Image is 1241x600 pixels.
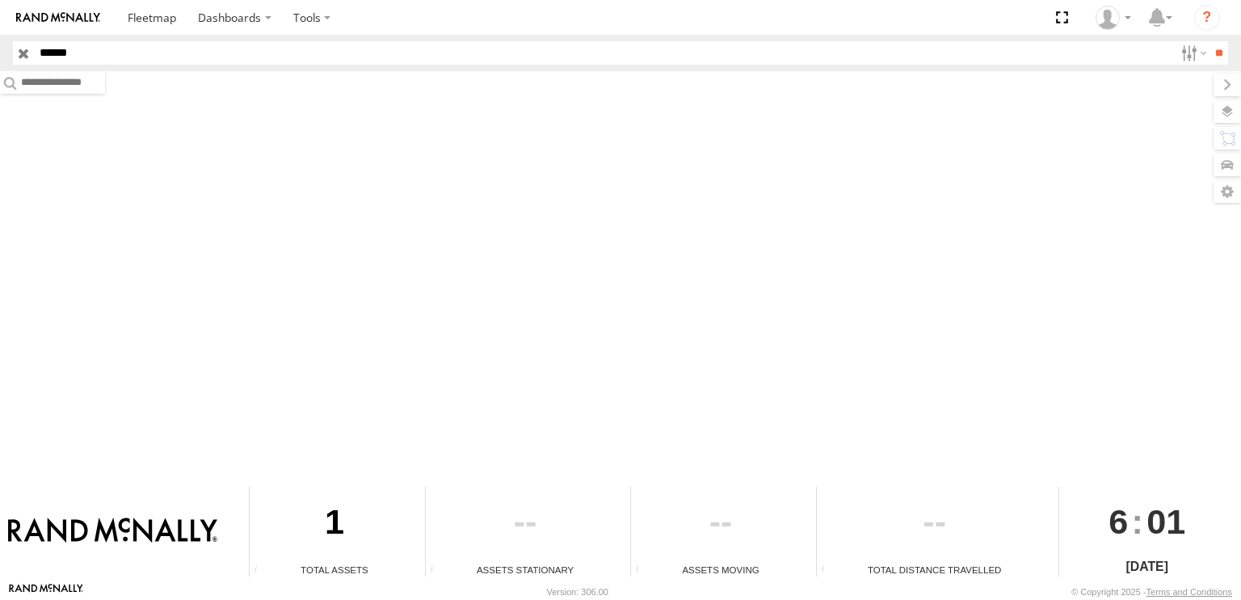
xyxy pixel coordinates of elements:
div: Total number of Enabled Assets [250,564,274,577]
a: Terms and Conditions [1146,587,1232,597]
img: rand-logo.svg [16,12,100,23]
i: ? [1194,5,1220,31]
label: Search Filter Options [1175,41,1209,65]
label: Map Settings [1214,180,1241,203]
img: Rand McNally [8,518,217,545]
a: Visit our Website [9,584,83,600]
div: Total Assets [250,563,419,577]
div: Assets Moving [631,563,810,577]
div: Jose Goitia [1090,6,1137,30]
div: [DATE] [1059,557,1235,577]
div: Total number of assets current in transit. [631,564,655,577]
div: Assets Stationary [426,563,625,577]
div: Total number of assets current stationary. [426,564,450,577]
div: Version: 306.00 [547,587,608,597]
div: Total Distance Travelled [817,563,1053,577]
div: 1 [250,487,419,563]
div: : [1059,487,1235,556]
div: Total distance travelled by all assets within specified date range and applied filters [817,564,841,577]
span: 01 [1146,487,1185,556]
span: 6 [1108,487,1128,556]
div: © Copyright 2025 - [1071,587,1232,597]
